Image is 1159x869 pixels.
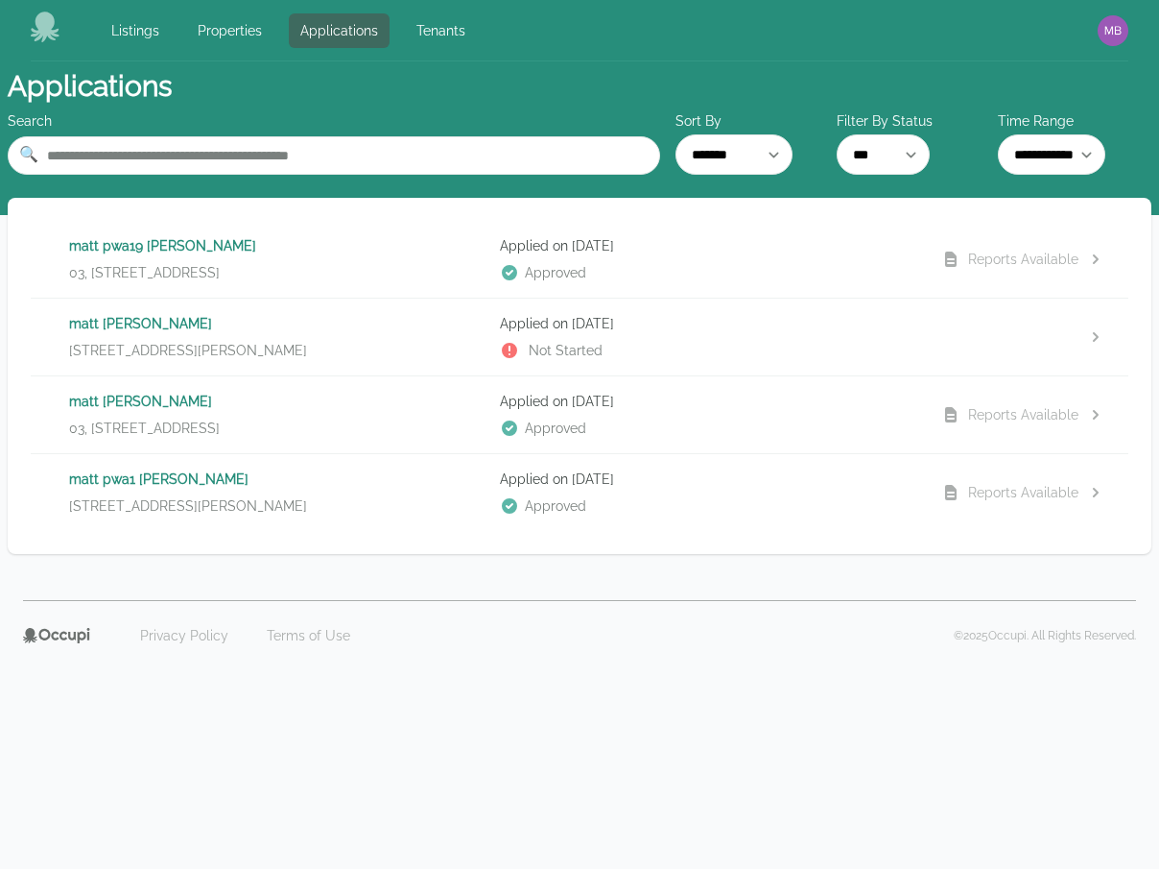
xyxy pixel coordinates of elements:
[500,392,915,411] p: Applied on
[837,111,990,131] label: Filter By Status
[405,13,477,48] a: Tenants
[500,263,915,282] p: Approved
[500,314,915,333] p: Applied on
[69,496,307,516] span: [STREET_ADDRESS][PERSON_NAME]
[255,620,362,651] a: Terms of Use
[100,13,171,48] a: Listings
[500,341,915,360] p: Not Started
[8,111,660,131] div: Search
[500,496,915,516] p: Approved
[289,13,390,48] a: Applications
[572,394,614,409] time: [DATE]
[31,376,1128,453] a: matt [PERSON_NAME]03, [STREET_ADDRESS]Applied on [DATE]ApprovedReports Available
[31,221,1128,298] a: matt pwa19 [PERSON_NAME]03, [STREET_ADDRESS]Applied on [DATE]ApprovedReports Available
[186,13,273,48] a: Properties
[968,405,1078,424] div: Reports Available
[675,111,829,131] label: Sort By
[500,419,915,438] p: Approved
[69,392,485,411] p: matt [PERSON_NAME]
[500,236,915,255] p: Applied on
[500,470,915,489] p: Applied on
[69,314,485,333] p: matt [PERSON_NAME]
[8,69,172,104] h1: Applications
[69,470,485,489] p: matt pwa1 [PERSON_NAME]
[572,471,614,487] time: [DATE]
[968,250,1078,269] div: Reports Available
[31,454,1128,531] a: matt pwa1 [PERSON_NAME][STREET_ADDRESS][PERSON_NAME]Applied on [DATE]ApprovedReports Available
[572,238,614,253] time: [DATE]
[998,111,1151,131] label: Time Range
[69,263,220,282] span: 03, [STREET_ADDRESS]
[31,299,1128,375] a: matt [PERSON_NAME][STREET_ADDRESS][PERSON_NAME]Applied on [DATE]Not Started
[129,620,240,651] a: Privacy Policy
[69,419,220,438] span: 03, [STREET_ADDRESS]
[572,316,614,331] time: [DATE]
[954,628,1136,643] p: © 2025 Occupi. All Rights Reserved.
[69,236,485,255] p: matt pwa19 [PERSON_NAME]
[968,483,1078,502] div: Reports Available
[69,341,307,360] span: [STREET_ADDRESS][PERSON_NAME]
